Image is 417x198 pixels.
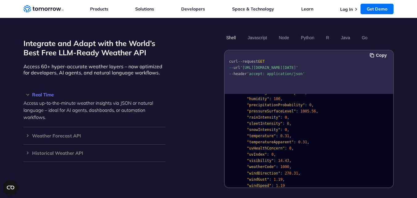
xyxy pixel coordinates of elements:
[285,128,287,132] span: 0
[247,158,273,163] span: "visibility"
[273,177,282,182] span: 1.19
[267,152,269,157] span: :
[301,6,313,12] a: Learn
[291,146,294,150] span: ,
[23,99,165,121] p: Access up-to-the-minute weather insights via JSON or natural language – ideal for AI agents, dash...
[287,115,289,120] span: ,
[247,146,285,150] span: "uvHealthConcern"
[23,4,64,14] a: Home link
[280,134,289,138] span: 0.31
[307,140,309,144] span: ,
[298,140,307,144] span: 0.31
[271,183,273,188] span: :
[296,109,298,113] span: :
[247,177,269,182] span: "windGust"
[242,59,258,64] span: request
[280,171,282,175] span: :
[282,121,285,126] span: :
[247,183,271,188] span: "windSpeed"
[276,165,278,169] span: :
[247,171,280,175] span: "windDirection"
[245,32,269,43] button: Javascript
[273,158,276,163] span: :
[240,65,298,70] span: '[URL][DOMAIN_NAME][DATE]'
[298,32,316,43] button: Python
[300,109,316,113] span: 1005.56
[247,97,269,101] span: "humidity"
[224,32,238,43] button: Shell
[23,151,165,155] h3: Historical Weather API
[23,63,165,76] p: Access 60+ hyper-accurate weather layers – now optimized for developers, AI agents, and natural l...
[309,103,311,107] span: 0
[273,97,280,101] span: 100
[229,59,238,64] span: curl
[277,32,291,43] button: Node
[247,165,276,169] span: "weatherCode"
[361,4,394,14] a: Get Demo
[238,59,242,64] span: --
[289,134,291,138] span: ,
[229,65,233,70] span: --
[233,72,247,76] span: header
[280,115,282,120] span: :
[340,6,353,12] a: Log In
[232,6,274,12] a: Space & Technology
[247,115,280,120] span: "rainIntensity"
[269,177,271,182] span: :
[271,152,273,157] span: 0
[276,183,285,188] span: 1.19
[289,158,291,163] span: ,
[247,128,280,132] span: "snowIntensity"
[247,134,276,138] span: "temperature"
[278,158,289,163] span: 14.43
[289,165,291,169] span: ,
[247,140,294,144] span: "temperatureApparent"
[287,121,289,126] span: 0
[339,32,352,43] button: Java
[247,103,305,107] span: "precipitationProbability"
[370,52,389,59] button: Copy
[269,97,271,101] span: :
[298,171,300,175] span: ,
[280,165,289,169] span: 1000
[247,109,296,113] span: "pressureSurfaceLevel"
[287,128,289,132] span: ,
[23,92,165,97] h3: Real Time
[90,6,108,12] a: Products
[135,6,154,12] a: Solutions
[233,65,240,70] span: url
[280,128,282,132] span: :
[276,134,278,138] span: :
[294,140,296,144] span: :
[280,97,282,101] span: ,
[229,72,233,76] span: --
[285,146,287,150] span: :
[282,177,285,182] span: ,
[247,121,282,126] span: "sleetIntensity"
[273,152,276,157] span: ,
[23,133,165,138] h3: Weather Forecast API
[181,6,205,12] a: Developers
[258,59,265,64] span: GET
[285,115,287,120] span: 0
[23,39,165,57] h2: Integrate and Adapt with the World’s Best Free LLM-Ready Weather API
[285,171,298,175] span: 278.31
[3,180,18,195] button: Open CMP widget
[359,32,369,43] button: Go
[289,121,291,126] span: ,
[247,152,267,157] span: "uvIndex"
[289,146,291,150] span: 0
[316,109,318,113] span: ,
[324,32,331,43] button: R
[305,103,307,107] span: :
[311,103,314,107] span: ,
[247,72,305,76] span: 'accept: application/json'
